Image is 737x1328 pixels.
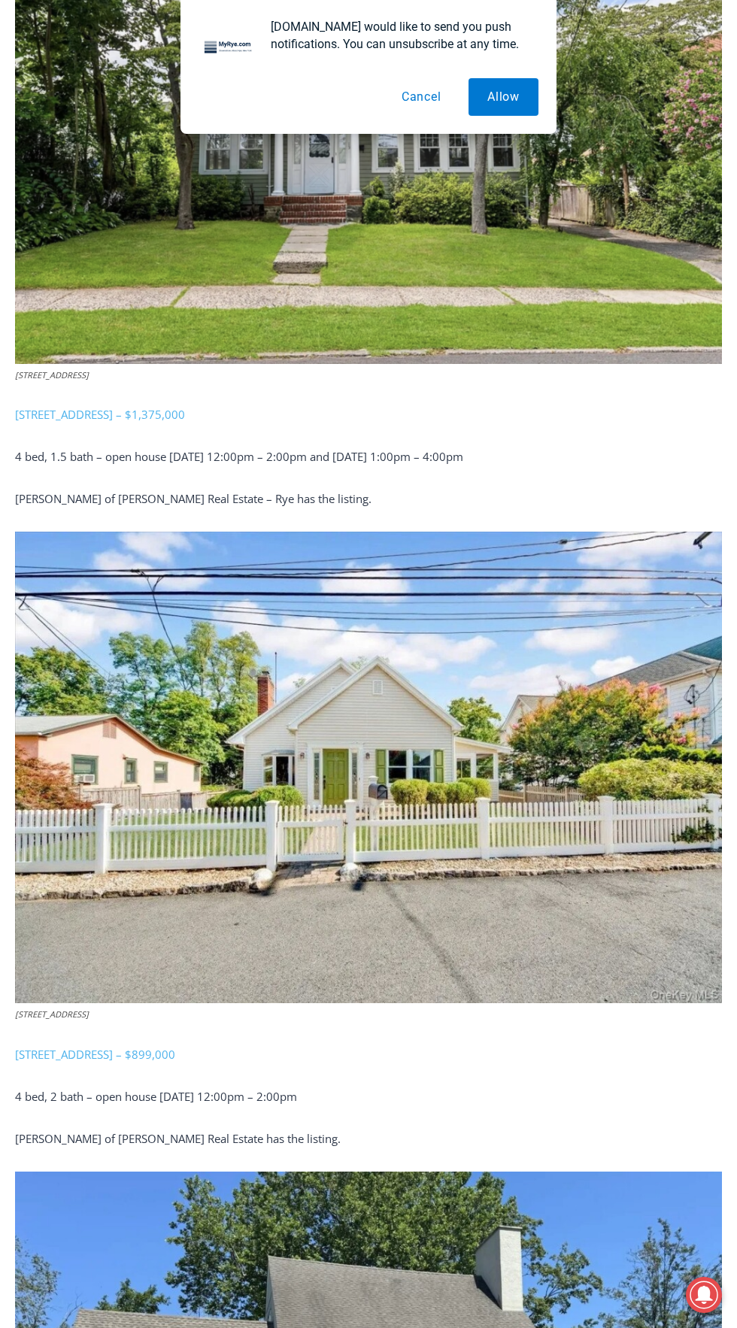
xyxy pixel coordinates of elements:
div: "the precise, almost orchestrated movements of cutting and assembling sushi and [PERSON_NAME] mak... [155,94,221,180]
button: Cancel [383,78,460,116]
img: notification icon [199,18,259,78]
a: Open Tues. - Sun. [PHONE_NUMBER] [1,151,151,187]
figcaption: [STREET_ADDRESS] [15,368,722,382]
div: "[PERSON_NAME] and I covered the [DATE] Parade, which was a really eye opening experience as I ha... [380,1,711,146]
a: [STREET_ADDRESS] – $1,375,000 [15,407,185,422]
a: Intern @ [DOMAIN_NAME] [362,146,729,187]
span: 4 bed, 1.5 bath – open house [DATE] 12:00pm – 2:00pm and [DATE] 1:00pm – 4:00pm [15,449,463,464]
button: Allow [469,78,538,116]
span: [PERSON_NAME] of [PERSON_NAME] Real Estate has the listing. [15,1131,341,1146]
div: [DOMAIN_NAME] would like to send you push notifications. You can unsubscribe at any time. [259,18,538,53]
span: Intern @ [DOMAIN_NAME] [393,150,697,183]
figcaption: [STREET_ADDRESS] [15,1008,722,1021]
span: 4 bed, 2 bath – open house [DATE] 12:00pm – 2:00pm [15,1089,297,1104]
span: Open Tues. - Sun. [PHONE_NUMBER] [5,155,147,212]
a: [STREET_ADDRESS] – $899,000 [15,1047,175,1062]
img: 32 Ridgeland Terrace, Rye [15,532,722,1003]
span: [PERSON_NAME] of [PERSON_NAME] Real Estate – Rye has the listing. [15,491,372,506]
